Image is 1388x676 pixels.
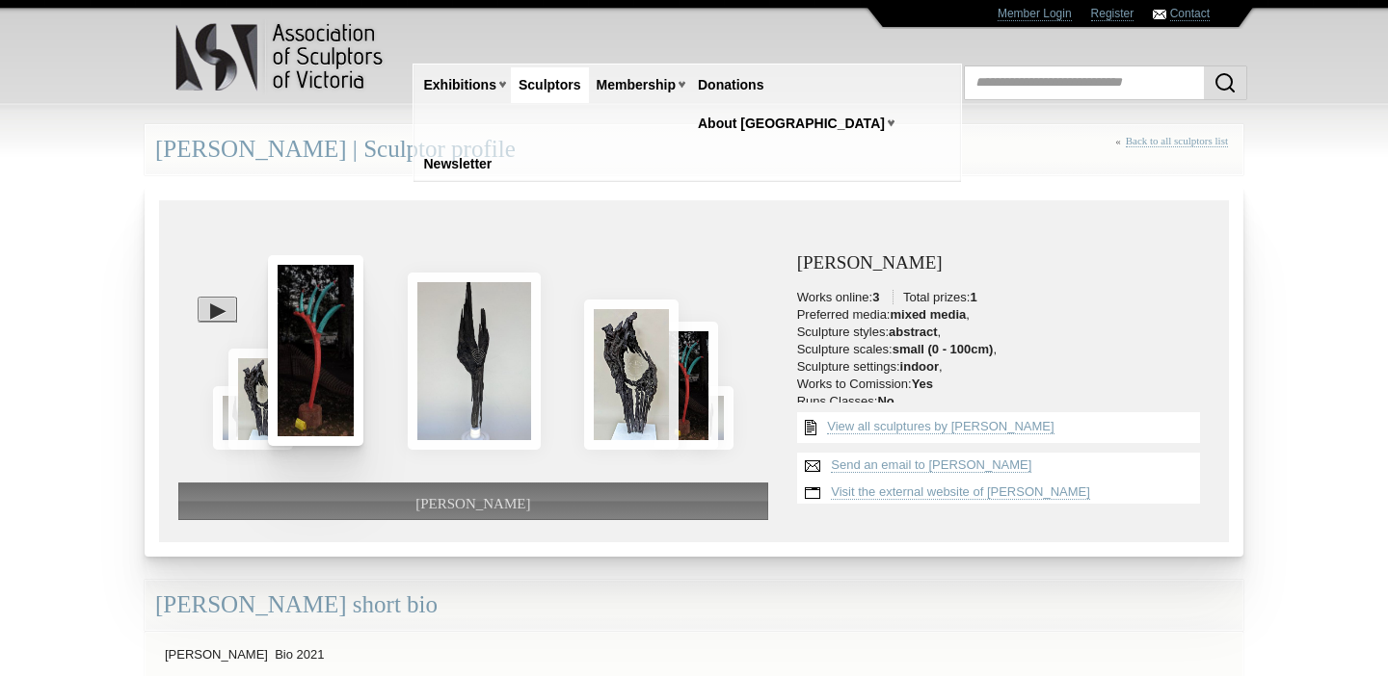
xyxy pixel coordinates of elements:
[584,299,679,449] img: Vesica Piscis return
[797,412,824,443] img: View all {sculptor_name} sculptures list
[408,273,541,450] img: Diane Thompson
[797,342,1210,357] li: Sculpture scales: ,
[1153,10,1166,19] img: Contact ASV
[416,146,500,182] a: Newsletter
[1126,135,1228,147] a: Back to all sculptors list
[970,290,976,304] strong: 1
[827,419,1054,434] a: View all sculptures by [PERSON_NAME]
[1214,71,1237,94] img: Search
[831,457,1031,473] a: Send an email to [PERSON_NAME]
[900,359,939,374] strong: indoor
[912,377,933,391] strong: Yes
[213,386,260,450] img: Diane Thompson
[872,290,879,304] strong: 3
[690,67,771,103] a: Donations
[877,394,894,408] strong: No
[155,642,1233,667] p: [PERSON_NAME] Bio 2021
[831,484,1090,500] a: Visit the external website of [PERSON_NAME]
[797,453,828,480] img: Send an email to Diane Thompson
[797,290,1210,305] li: Works online: Total prizes:
[797,394,1210,409] li: Runs Classes:
[797,253,1210,273] h3: [PERSON_NAME]
[511,67,589,103] a: Sculptors
[174,19,387,95] img: logo.png
[797,377,1210,392] li: Works to Comission:
[690,106,893,142] a: About [GEOGRAPHIC_DATA]
[589,67,683,103] a: Membership
[797,359,1210,375] li: Sculpture settings: ,
[797,307,1210,323] li: Preferred media: ,
[893,342,994,356] strong: small (0 - 100cm)
[797,480,828,507] img: Visit website
[890,307,966,322] strong: mixed media
[1170,7,1210,21] a: Contact
[415,496,530,511] span: [PERSON_NAME]
[268,255,362,446] img: Untitled
[1091,7,1134,21] a: Register
[228,349,292,450] img: Vesica Piscis return
[145,580,1243,631] div: [PERSON_NAME] short bio
[1115,135,1233,169] div: «
[797,325,1210,340] li: Sculpture styles: ,
[654,322,718,450] img: Untitled
[889,325,938,339] strong: abstract
[416,67,504,103] a: Exhibitions
[145,124,1243,175] div: [PERSON_NAME] | Sculptor profile
[998,7,1072,21] a: Member Login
